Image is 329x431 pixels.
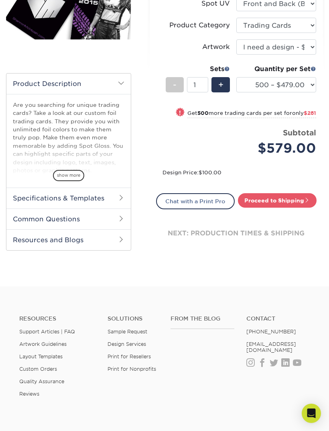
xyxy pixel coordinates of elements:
span: + [218,79,223,91]
small: Get more trading cards per set for [187,110,316,118]
h2: Common Questions [6,208,131,229]
div: $579.00 [242,139,316,158]
span: ! [179,109,181,117]
a: Proceed to Shipping [238,193,317,208]
h2: Specifications & Templates [6,188,131,208]
a: Print for Nonprofits [108,366,156,372]
a: [EMAIL_ADDRESS][DOMAIN_NAME] [246,341,296,353]
a: Layout Templates [19,353,63,360]
div: Product Category [169,20,230,30]
a: Support Articles | FAQ [19,329,75,335]
h2: Product Description [6,74,131,94]
h2: Resources and Blogs [6,229,131,250]
a: Print for Resellers [108,353,151,360]
div: Open Intercom Messenger [302,404,321,423]
h4: From the Blog [171,315,234,322]
strong: Subtotal [283,128,316,137]
a: Sample Request [108,329,147,335]
a: Chat with a Print Pro [156,193,235,209]
a: Custom Orders [19,366,57,372]
span: only [292,110,316,116]
div: Quantity per Set [236,64,316,74]
span: $100.00 [199,170,221,176]
p: Are you searching for unique trading cards? Take a look at our custom foil trading cards. They pr... [13,101,124,224]
h4: Resources [19,315,95,322]
a: Quality Assurance [19,378,64,384]
a: Artwork Guidelines [19,341,67,347]
strong: 500 [197,110,209,116]
small: Design Price: [162,170,221,176]
h4: Solutions [108,315,158,322]
a: Design Services [108,341,146,347]
span: - [173,79,177,91]
div: Artwork [202,42,230,52]
div: next: production times & shipping [156,209,317,257]
span: show more [53,170,84,181]
span: $281 [304,110,316,116]
a: Contact [246,315,310,322]
a: Reviews [19,391,39,397]
div: Sets [166,64,230,74]
a: [PHONE_NUMBER] [246,329,296,335]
